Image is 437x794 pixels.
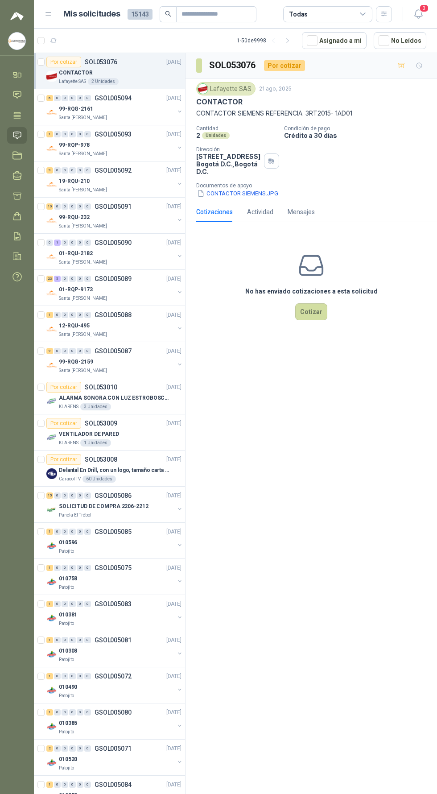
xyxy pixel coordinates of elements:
a: 10 0 0 0 0 0 GSOL005091[DATE] Company Logo99-RQU-232Santa [PERSON_NAME] [46,201,183,230]
p: Santa [PERSON_NAME] [59,223,107,230]
p: CONTACTOR [59,69,93,77]
p: [DATE] [166,419,181,428]
p: 010758 [59,575,77,583]
div: 1 [46,709,53,715]
div: 0 [69,782,76,788]
div: Mensajes [288,207,315,217]
div: 0 [54,167,61,174]
div: 3 Unidades [80,403,111,410]
div: Por cotizar [46,57,81,67]
a: 1 0 0 0 0 0 GSOL005080[DATE] Company Logo010385Patojito [46,707,183,736]
p: GSOL005080 [95,709,132,715]
div: 0 [77,529,83,535]
div: 2 [46,745,53,752]
p: GSOL005092 [95,167,132,174]
div: 1 - 50 de 9998 [237,33,295,48]
div: 0 [69,312,76,318]
div: 0 [69,131,76,137]
div: 0 [69,276,76,282]
div: 0 [84,529,91,535]
p: 010520 [59,755,77,764]
div: 0 [62,131,68,137]
div: 0 [77,492,83,499]
div: 0 [62,601,68,607]
p: ALARMA SONORA CON LUZ ESTROBOSCOPICA [59,394,170,402]
p: 99-RQG-2161 [59,105,93,113]
div: 0 [69,492,76,499]
img: Company Logo [46,541,57,551]
div: 0 [84,203,91,210]
p: SOL053076 [85,59,117,65]
img: Company Logo [46,107,57,118]
div: 0 [77,673,83,679]
p: 19-RQU-210 [59,177,90,186]
a: 6 0 0 0 0 0 GSOL005094[DATE] Company Logo99-RQG-2161Santa [PERSON_NAME] [46,93,183,121]
div: 1 [46,782,53,788]
div: 0 [77,312,83,318]
p: 010596 [59,538,77,547]
p: SOL053010 [85,384,117,390]
p: SOL053009 [85,420,117,426]
div: 0 [62,348,68,354]
a: 1 0 0 0 0 0 GSOL005081[DATE] Company Logo010308Patojito [46,635,183,663]
p: GSOL005087 [95,348,132,354]
div: 0 [84,673,91,679]
p: GSOL005083 [95,601,132,607]
div: 0 [54,709,61,715]
a: 23 5 0 0 0 0 GSOL005089[DATE] Company Logo01-RQP-9173Santa [PERSON_NAME] [46,273,183,302]
p: [DATE] [166,94,181,103]
p: [DATE] [166,744,181,753]
p: 010490 [59,683,77,691]
div: Actividad [247,207,273,217]
div: 0 [54,529,61,535]
p: Patojito [59,692,74,699]
p: Condición de pago [284,125,433,132]
h3: SOL053076 [209,58,257,72]
div: 0 [84,312,91,318]
div: 0 [62,745,68,752]
div: 0 [62,529,68,535]
p: 2 [196,132,200,139]
p: 99-RQP-978 [59,141,90,149]
div: 0 [62,276,68,282]
p: GSOL005090 [95,240,132,246]
div: 1 [54,240,61,246]
div: Cotizaciones [196,207,233,217]
p: Documentos de apoyo [196,182,433,189]
p: 01-RQU-2182 [59,249,93,258]
p: Dirección [196,146,260,153]
img: Company Logo [46,143,57,154]
p: Patojito [59,656,74,663]
div: 0 [69,95,76,101]
span: 15143 [128,9,153,20]
a: 1 0 0 0 0 0 GSOL005072[DATE] Company Logo010490Patojito [46,671,183,699]
div: 0 [84,637,91,643]
div: 10 [46,203,53,210]
div: 0 [54,637,61,643]
p: Santa [PERSON_NAME] [59,331,107,338]
img: Company Logo [46,757,57,768]
a: 15 0 0 0 0 0 GSOL005086[DATE] Company LogoSOLICITUD DE COMPRA 2206-2212Panela El Trébol [46,490,183,519]
p: [DATE] [166,383,181,392]
div: 0 [84,492,91,499]
span: search [165,11,171,17]
div: Por cotizar [264,60,305,71]
img: Company Logo [46,468,57,479]
div: 0 [69,709,76,715]
div: 0 [77,203,83,210]
p: GSOL005086 [95,492,132,499]
div: 6 [46,95,53,101]
a: 0 1 0 0 0 0 GSOL005090[DATE] Company Logo01-RQU-2182Santa [PERSON_NAME] [46,237,183,266]
div: 0 [62,637,68,643]
div: 0 [69,348,76,354]
p: CONTACTOR [196,97,242,107]
div: Por cotizar [46,418,81,429]
p: 010308 [59,647,77,655]
p: 010381 [59,611,77,619]
div: 0 [69,637,76,643]
div: 0 [77,709,83,715]
div: 0 [69,745,76,752]
div: 0 [54,131,61,137]
img: Company Logo [46,721,57,732]
div: 0 [84,709,91,715]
